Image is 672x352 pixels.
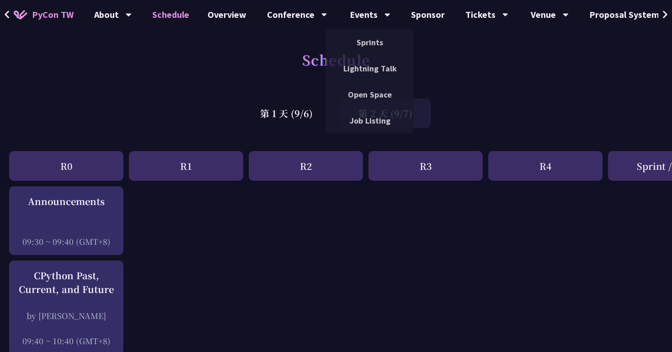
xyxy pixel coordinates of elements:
[302,46,370,73] h1: Schedule
[5,3,83,26] a: PyCon TW
[326,32,414,53] a: Sprints
[249,151,363,181] div: R2
[9,151,123,181] div: R0
[368,151,483,181] div: R3
[326,58,414,79] a: Lightning Talk
[14,269,119,347] a: CPython Past, Current, and Future by [PERSON_NAME] 09:40 ~ 10:40 (GMT+8)
[14,195,119,208] div: Announcements
[14,310,119,321] div: by [PERSON_NAME]
[14,335,119,347] div: 09:40 ~ 10:40 (GMT+8)
[326,84,414,105] a: Open Space
[14,236,119,247] div: 09:30 ~ 09:40 (GMT+8)
[14,10,27,19] img: Home icon of PyCon TW 2025
[242,98,331,128] div: 第 1 天 (9/6)
[488,151,603,181] div: R4
[129,151,243,181] div: R1
[326,110,414,131] a: Job Listing
[14,269,119,296] div: CPython Past, Current, and Future
[32,8,74,22] span: PyCon TW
